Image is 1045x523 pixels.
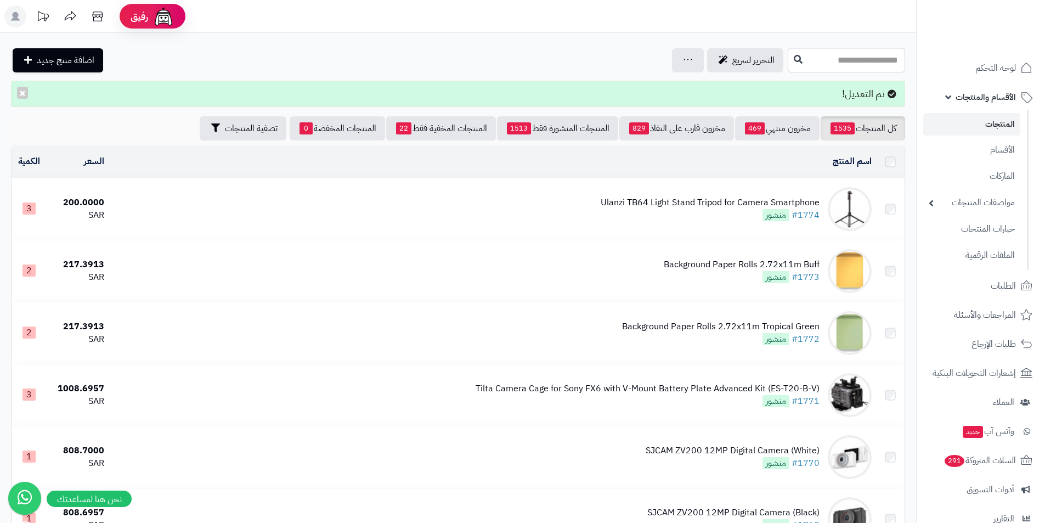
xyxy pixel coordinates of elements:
[923,191,1020,215] a: مواصفات المنتجات
[792,457,820,470] a: #1770
[923,302,1038,328] a: المراجعات والأسئلة
[970,8,1035,31] img: logo-2.png
[50,320,104,333] div: 217.3913
[290,116,385,140] a: المنتجات المخفضة0
[50,383,104,395] div: 1008.6957
[200,116,286,140] button: تصفية المنتجات
[923,138,1020,162] a: الأقسام
[13,48,103,72] a: اضافة منتج جديد
[923,360,1038,386] a: إشعارات التحويلات البنكية
[497,116,618,140] a: المنتجات المنشورة فقط1513
[22,451,36,463] span: 1
[792,209,820,222] a: #1774
[923,55,1038,81] a: لوحة التحكم
[954,307,1016,323] span: المراجعات والأسئلة
[923,165,1020,188] a: الماركات
[50,196,104,209] div: 200.0000
[923,217,1020,241] a: خيارات المنتجات
[993,395,1014,410] span: العملاء
[956,89,1016,105] span: الأقسام والمنتجات
[735,116,820,140] a: مخزون منتهي469
[745,122,765,134] span: 469
[792,271,820,284] a: #1773
[923,331,1038,357] a: طلبات الإرجاع
[762,457,789,469] span: منشور
[707,48,783,72] a: التحرير لسريع
[963,426,983,438] span: جديد
[923,244,1020,267] a: الملفات الرقمية
[967,482,1014,497] span: أدوات التسويق
[619,116,734,140] a: مخزون قارب على النفاذ829
[762,209,789,221] span: منشور
[622,320,820,333] div: Background Paper Rolls 2.72x11m Tropical Green
[50,271,104,284] div: SAR
[29,5,57,30] a: تحديثات المنصة
[828,373,872,417] img: Tilta Camera Cage for Sony FX6 with V-Mount Battery Plate Advanced Kit (ES-T20-B-V)
[831,122,855,134] span: 1535
[975,60,1016,76] span: لوحة التحكم
[828,187,872,231] img: Ulanzi TB64 Light Stand Tripod for Camera Smartphone
[923,113,1020,136] a: المنتجات
[22,265,36,277] span: 2
[923,273,1038,299] a: الطلبات
[821,116,905,140] a: كل المنتجات1535
[971,336,1016,352] span: طلبات الإرجاع
[131,10,148,23] span: رفيق
[923,418,1038,445] a: وآتس آبجديد
[923,476,1038,503] a: أدوات التسويق
[84,155,104,168] a: السعر
[629,122,649,134] span: 829
[933,365,1016,381] span: إشعارات التحويلات البنكية
[664,258,820,271] div: Background Paper Rolls 2.72x11m Buff
[50,333,104,346] div: SAR
[476,383,820,395] div: Tilta Camera Cage for Sony FX6 with V-Mount Battery Plate Advanced Kit (ES-T20-B-V)
[386,116,496,140] a: المنتجات المخفية فقط22
[923,447,1038,474] a: السلات المتروكة291
[792,333,820,346] a: #1772
[962,424,1014,439] span: وآتس آب
[507,122,531,134] span: 1513
[50,457,104,470] div: SAR
[225,122,278,135] span: تصفية المنتجات
[50,395,104,408] div: SAR
[944,454,965,467] span: 291
[833,155,872,168] a: اسم المنتج
[18,155,40,168] a: الكمية
[762,395,789,407] span: منشور
[991,278,1016,294] span: الطلبات
[762,333,789,345] span: منشور
[50,258,104,271] div: 217.3913
[828,311,872,355] img: Background Paper Rolls 2.72x11m Tropical Green
[732,54,775,67] span: التحرير لسريع
[17,87,28,99] button: ×
[50,209,104,222] div: SAR
[22,327,36,339] span: 2
[50,507,104,519] div: 808.6957
[300,122,313,134] span: 0
[944,453,1016,468] span: السلات المتروكة
[792,395,820,408] a: #1771
[22,389,36,401] span: 3
[647,507,820,519] div: SJCAM ZV200 12MP Digital Camera (Black)
[601,196,820,209] div: Ulanzi TB64 Light Stand Tripod for Camera Smartphone
[22,203,36,215] span: 3
[828,249,872,293] img: Background Paper Rolls 2.72x11m Buff
[923,389,1038,415] a: العملاء
[828,435,872,479] img: SJCAM ZV200 12MP Digital Camera (White)
[152,5,174,27] img: ai-face.png
[396,122,411,134] span: 22
[11,81,905,107] div: تم التعديل!
[50,445,104,457] div: 808.7000
[646,445,820,457] div: SJCAM ZV200 12MP Digital Camera (White)
[762,271,789,283] span: منشور
[37,54,94,67] span: اضافة منتج جديد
